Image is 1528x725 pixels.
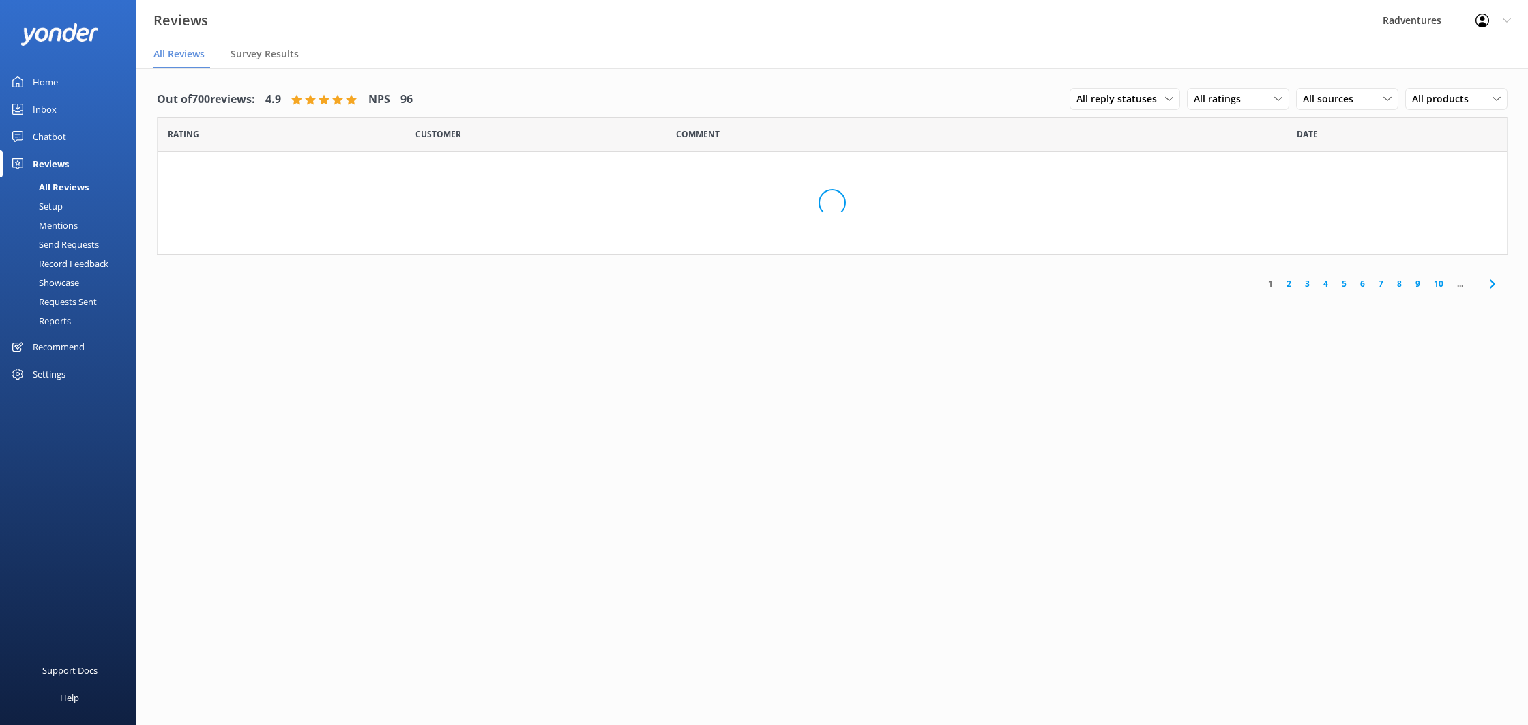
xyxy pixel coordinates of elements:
span: Date [168,128,199,141]
span: Survey Results [231,47,299,61]
a: 5 [1335,277,1353,290]
div: Setup [8,197,63,216]
a: Reports [8,311,136,330]
a: Mentions [8,216,136,235]
div: Support Docs [42,657,98,684]
div: Requests Sent [8,292,97,311]
div: Settings [33,360,65,388]
a: 6 [1353,277,1372,290]
a: 7 [1372,277,1390,290]
div: Send Requests [8,235,99,254]
a: All Reviews [8,177,136,197]
h3: Reviews [153,10,208,31]
div: Mentions [8,216,78,235]
div: Showcase [8,273,79,292]
a: 8 [1390,277,1409,290]
h4: Out of 700 reviews: [157,91,255,109]
span: Date [1297,128,1318,141]
a: 2 [1280,277,1298,290]
div: Recommend [33,333,85,360]
a: 9 [1409,277,1427,290]
a: Requests Sent [8,292,136,311]
span: All Reviews [153,47,205,61]
div: Chatbot [33,123,66,150]
div: Reviews [33,150,69,177]
span: All products [1412,91,1477,106]
a: Send Requests [8,235,136,254]
a: 4 [1317,277,1335,290]
h4: 96 [400,91,413,109]
a: 3 [1298,277,1317,290]
a: 10 [1427,277,1450,290]
span: Question [676,128,720,141]
span: Date [415,128,461,141]
a: Record Feedback [8,254,136,273]
div: Record Feedback [8,254,108,273]
span: ... [1450,277,1470,290]
div: Reports [8,311,71,330]
h4: 4.9 [265,91,281,109]
a: 1 [1261,277,1280,290]
img: yonder-white-logo.png [20,23,99,46]
div: Help [60,684,79,711]
span: All reply statuses [1076,91,1165,106]
span: All ratings [1194,91,1249,106]
div: Inbox [33,96,57,123]
h4: NPS [368,91,390,109]
div: Home [33,68,58,96]
div: All Reviews [8,177,89,197]
span: All sources [1303,91,1362,106]
a: Setup [8,197,136,216]
a: Showcase [8,273,136,292]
